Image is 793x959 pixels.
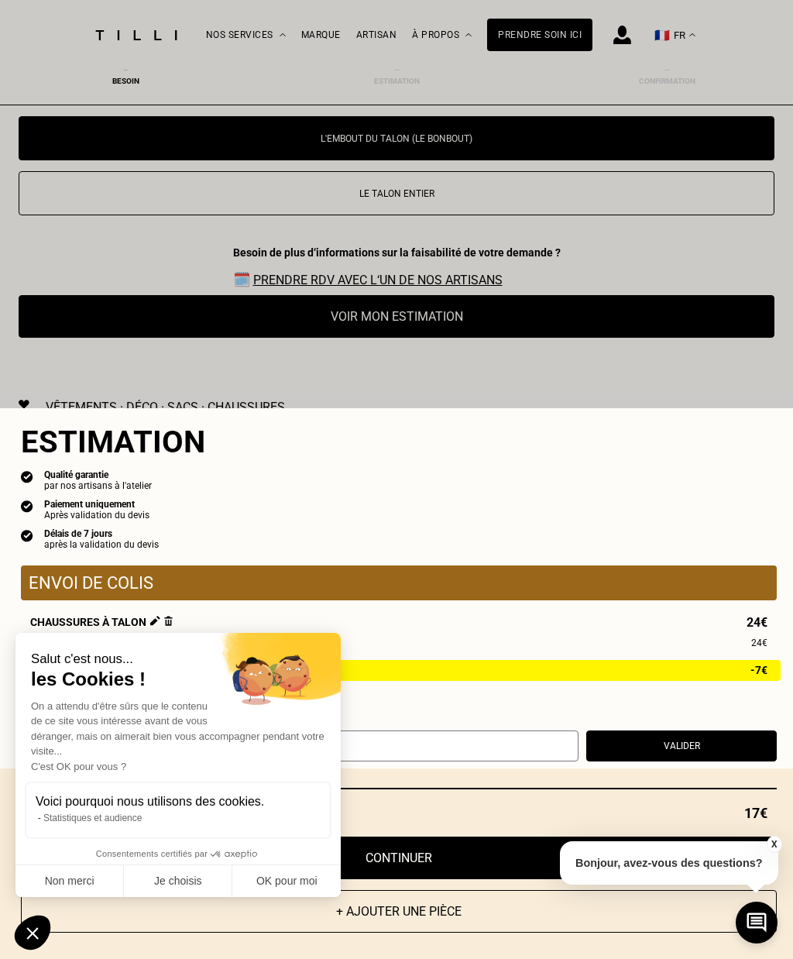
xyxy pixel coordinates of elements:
[21,890,777,933] button: + Ajouter une pièce
[560,841,778,885] p: Bonjour, avez-vous des questions?
[747,616,767,629] span: 24€
[21,837,777,879] button: Continuer
[30,616,173,629] span: Chaussures à talon
[44,510,149,521] div: Après validation du devis
[29,573,769,593] p: Envoi de colis
[21,469,33,483] img: icon list info
[44,539,159,550] div: après la validation du devis
[21,499,33,513] img: icon list info
[21,424,777,460] section: Estimation
[586,730,777,761] button: Valider
[21,528,33,542] img: icon list info
[44,499,149,510] div: Paiement uniquement
[766,836,781,853] button: X
[750,664,767,677] span: -7€
[44,469,152,480] div: Qualité garantie
[44,480,152,491] div: par nos artisans à l'atelier
[30,689,767,699] div: Dupliquer
[751,637,767,650] span: 24€
[744,805,767,821] span: 17€
[21,805,777,821] div: Total estimé
[44,528,159,539] div: Délais de 7 jours
[150,616,160,626] img: Éditer
[164,616,173,626] img: Supprimer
